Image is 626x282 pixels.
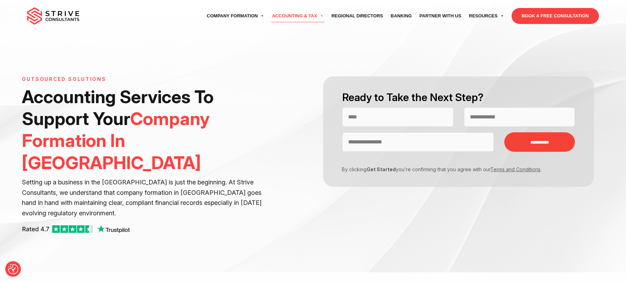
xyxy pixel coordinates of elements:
[387,6,416,26] a: Banking
[8,264,18,274] button: Consent Preferences
[337,166,569,173] p: By clicking you’re confirming that you agree with our .
[22,86,272,174] h1: Accounting Services To Support Your
[22,76,272,82] h6: Outsourced Solutions
[22,177,272,219] p: Setting up a business in the [GEOGRAPHIC_DATA] is just the beginning. At Strive Consultants, we u...
[512,8,599,24] a: BOOK A FREE CONSULTATION
[328,6,387,26] a: Regional Directors
[465,6,508,26] a: Resources
[490,166,540,172] a: Terms and Conditions
[27,7,79,25] img: main-logo.svg
[22,108,210,173] span: Company Formation In [GEOGRAPHIC_DATA]
[313,76,604,187] form: Contact form
[342,90,575,105] h2: Ready to Take the Next Step?
[8,264,18,274] img: Revisit consent button
[416,6,465,26] a: Partner with Us
[203,6,268,26] a: Company Formation
[367,166,396,172] strong: Get Started
[268,6,328,26] a: Accounting & Tax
